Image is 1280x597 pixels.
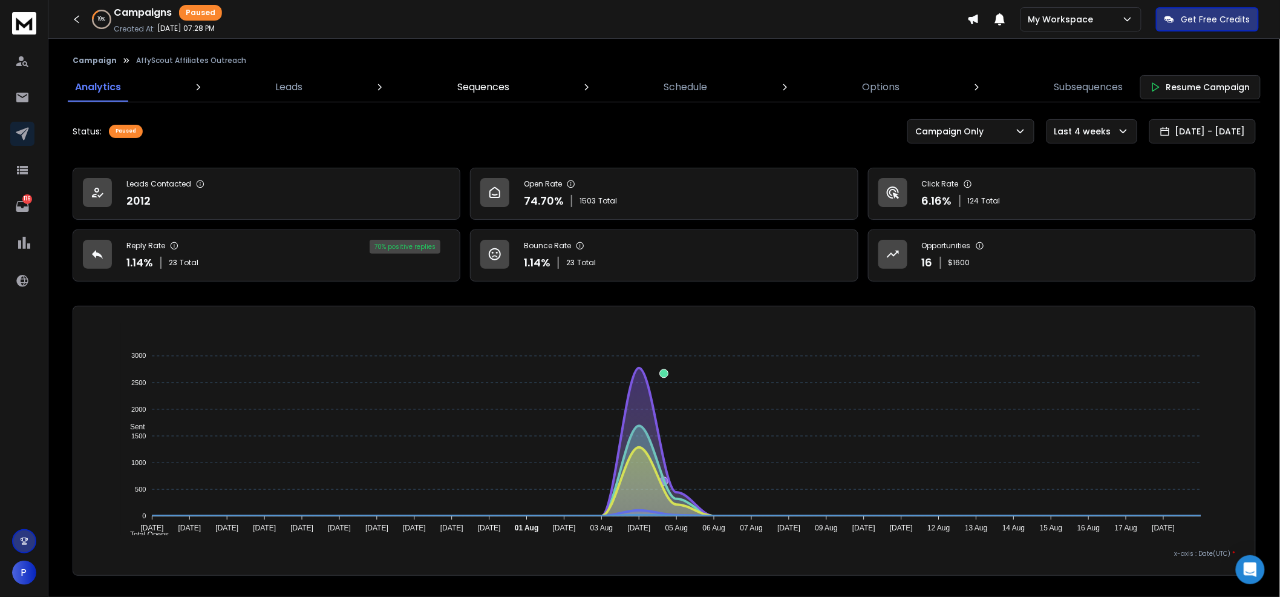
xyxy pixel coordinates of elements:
[328,524,351,532] tspan: [DATE]
[949,258,970,268] p: $ 1600
[1077,524,1100,532] tspan: 16 Aug
[75,80,121,94] p: Analytics
[515,524,539,532] tspan: 01 Aug
[566,258,575,268] span: 23
[131,352,146,360] tspan: 3000
[450,73,517,102] a: Sequences
[114,5,172,20] h1: Campaigns
[524,179,562,189] p: Open Rate
[815,524,838,532] tspan: 09 Aug
[143,512,146,519] tspan: 0
[157,24,215,33] p: [DATE] 07:28 PM
[269,73,310,102] a: Leads
[1156,7,1259,31] button: Get Free Credits
[922,254,933,271] p: 16
[890,524,913,532] tspan: [DATE]
[915,125,989,137] p: Campaign Only
[73,125,102,137] p: Status:
[121,423,145,431] span: Sent
[216,524,239,532] tspan: [DATE]
[665,524,688,532] tspan: 05 Aug
[114,24,155,34] p: Created At:
[126,241,165,251] p: Reply Rate
[862,80,900,94] p: Options
[628,524,651,532] tspan: [DATE]
[22,194,32,204] p: 116
[126,254,153,271] p: 1.14 %
[1181,13,1250,25] p: Get Free Credits
[179,5,222,21] div: Paused
[664,80,708,94] p: Schedule
[126,193,151,209] p: 2012
[922,179,959,189] p: Click Rate
[12,561,36,585] button: P
[1047,73,1131,102] a: Subsequences
[868,229,1256,282] a: Opportunities16$1600
[135,486,146,493] tspan: 500
[553,524,576,532] tspan: [DATE]
[370,240,440,254] div: 70 % positive replies
[1054,125,1116,137] p: Last 4 weeks
[1152,524,1175,532] tspan: [DATE]
[470,168,858,220] a: Open Rate74.70%1503Total
[109,125,143,138] div: Paused
[1149,119,1256,143] button: [DATE] - [DATE]
[131,406,146,413] tspan: 2000
[141,524,164,532] tspan: [DATE]
[1040,524,1062,532] tspan: 15 Aug
[1115,524,1137,532] tspan: 17 Aug
[253,524,276,532] tspan: [DATE]
[440,524,463,532] tspan: [DATE]
[703,524,725,532] tspan: 06 Aug
[524,193,564,209] p: 74.70 %
[577,258,596,268] span: Total
[178,524,201,532] tspan: [DATE]
[12,12,36,35] img: logo
[855,73,907,102] a: Options
[852,524,875,532] tspan: [DATE]
[93,549,1236,558] p: x-axis : Date(UTC)
[922,241,971,251] p: Opportunities
[73,229,460,282] a: Reply Rate1.14%23Total70% positive replies
[73,168,460,220] a: Leads Contacted2012
[1236,555,1265,584] div: Open Intercom Messenger
[126,179,191,189] p: Leads Contacted
[478,524,501,532] tspan: [DATE]
[778,524,801,532] tspan: [DATE]
[291,524,314,532] tspan: [DATE]
[598,196,617,206] span: Total
[457,80,509,94] p: Sequences
[121,530,169,539] span: Total Opens
[98,16,106,23] p: 19 %
[403,524,426,532] tspan: [DATE]
[982,196,1001,206] span: Total
[10,194,34,219] a: 116
[180,258,198,268] span: Total
[968,196,979,206] span: 124
[580,196,596,206] span: 1503
[169,258,177,268] span: 23
[1002,524,1025,532] tspan: 14 Aug
[590,524,613,532] tspan: 03 Aug
[868,168,1256,220] a: Click Rate6.16%124Total
[965,524,987,532] tspan: 13 Aug
[922,193,952,209] p: 6.16 %
[131,432,146,440] tspan: 1500
[740,524,763,532] tspan: 07 Aug
[524,254,550,271] p: 1.14 %
[131,459,146,466] tspan: 1000
[657,73,715,102] a: Schedule
[524,241,571,251] p: Bounce Rate
[73,56,117,65] button: Campaign
[276,80,303,94] p: Leads
[68,73,128,102] a: Analytics
[1140,75,1261,99] button: Resume Campaign
[1028,13,1099,25] p: My Workspace
[365,524,388,532] tspan: [DATE]
[928,524,950,532] tspan: 12 Aug
[470,229,858,282] a: Bounce Rate1.14%23Total
[131,379,146,386] tspan: 2500
[136,56,246,65] p: AffyScout Affiliates Outreach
